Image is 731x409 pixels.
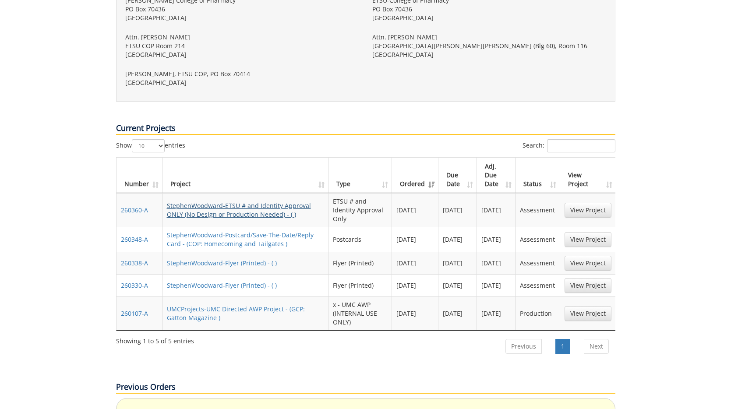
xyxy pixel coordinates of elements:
[167,259,277,267] a: StephenWoodward-Flyer (Printed) - ( )
[328,252,392,274] td: Flyer (Printed)
[116,139,185,152] label: Show entries
[116,123,615,135] p: Current Projects
[438,227,477,252] td: [DATE]
[372,5,606,14] p: PO Box 70436
[121,281,148,289] a: 260330-A
[167,231,314,248] a: StephenWoodward-Postcard/Save-The-Date/Reply Card - (COP: Homecoming and Tailgates )
[121,235,148,243] a: 260348-A
[477,227,516,252] td: [DATE]
[477,252,516,274] td: [DATE]
[477,193,516,227] td: [DATE]
[167,281,277,289] a: StephenWoodward-Flyer (Printed) - ( )
[125,78,359,87] p: [GEOGRAPHIC_DATA]
[584,339,609,354] a: Next
[125,33,359,42] p: Attn. [PERSON_NAME]
[516,227,560,252] td: Assessment
[438,252,477,274] td: [DATE]
[392,193,438,227] td: [DATE]
[116,381,615,394] p: Previous Orders
[328,193,392,227] td: ETSU # and Identity Approval Only
[372,14,606,22] p: [GEOGRAPHIC_DATA]
[121,259,148,267] a: 260338-A
[565,232,611,247] a: View Project
[392,274,438,296] td: [DATE]
[372,42,606,50] p: [GEOGRAPHIC_DATA][PERSON_NAME][PERSON_NAME] (Blg 60), Room 116
[516,296,560,330] td: Production
[121,206,148,214] a: 260360-A
[132,139,165,152] select: Showentries
[555,339,570,354] a: 1
[438,193,477,227] td: [DATE]
[392,296,438,330] td: [DATE]
[477,158,516,193] th: Adj. Due Date: activate to sort column ascending
[372,50,606,59] p: [GEOGRAPHIC_DATA]
[565,203,611,218] a: View Project
[392,252,438,274] td: [DATE]
[565,278,611,293] a: View Project
[565,306,611,321] a: View Project
[392,227,438,252] td: [DATE]
[328,227,392,252] td: Postcards
[438,296,477,330] td: [DATE]
[372,33,606,42] p: Attn. [PERSON_NAME]
[523,139,615,152] label: Search:
[516,158,560,193] th: Status: activate to sort column ascending
[116,333,194,346] div: Showing 1 to 5 of 5 entries
[516,193,560,227] td: Assessment
[477,296,516,330] td: [DATE]
[167,201,311,219] a: StephenWoodward-ETSU # and Identity Approval ONLY (No Design or Production Needed) - ( )
[547,139,615,152] input: Search:
[560,158,616,193] th: View Project: activate to sort column ascending
[392,158,438,193] th: Ordered: activate to sort column ascending
[125,50,359,59] p: [GEOGRAPHIC_DATA]
[477,274,516,296] td: [DATE]
[565,256,611,271] a: View Project
[125,42,359,50] p: ETSU COP Room 214
[125,70,359,78] p: [PERSON_NAME], ETSU COP, PO Box 70414
[328,296,392,330] td: x - UMC AWP (INTERNAL USE ONLY)
[328,158,392,193] th: Type: activate to sort column ascending
[167,305,305,322] a: UMCProjects-UMC Directed AWP Project - (GCP: Gatton Magazine )
[438,158,477,193] th: Due Date: activate to sort column ascending
[125,14,359,22] p: [GEOGRAPHIC_DATA]
[438,274,477,296] td: [DATE]
[162,158,329,193] th: Project: activate to sort column ascending
[505,339,542,354] a: Previous
[516,252,560,274] td: Assessment
[125,5,359,14] p: PO Box 70436
[516,274,560,296] td: Assessment
[117,158,162,193] th: Number: activate to sort column ascending
[121,309,148,317] a: 260107-A
[328,274,392,296] td: Flyer (Printed)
